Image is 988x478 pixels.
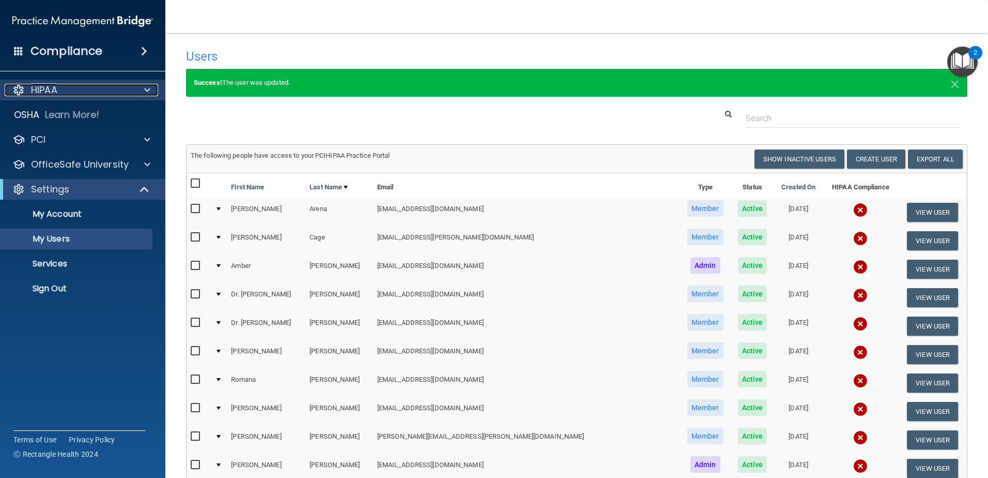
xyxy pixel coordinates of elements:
img: cross.ca9f0e7f.svg [853,203,868,217]
img: cross.ca9f0e7f.svg [853,459,868,473]
span: Active [738,371,767,387]
a: Created On [781,181,815,193]
a: First Name [231,181,264,193]
button: View User [907,345,958,364]
td: [PERSON_NAME] [227,426,305,454]
h4: Compliance [30,44,102,58]
td: [PERSON_NAME] [305,283,373,312]
a: Last Name [310,181,348,193]
img: cross.ca9f0e7f.svg [853,374,868,388]
a: Export All [908,150,963,169]
span: Member [687,342,723,359]
span: Active [738,257,767,274]
button: View User [907,374,958,393]
button: View User [907,459,958,478]
td: [EMAIL_ADDRESS][DOMAIN_NAME] [373,198,680,227]
td: [PERSON_NAME] [305,312,373,340]
button: Close [950,77,960,89]
td: [DATE] [774,369,823,397]
span: Member [687,371,723,387]
td: [PERSON_NAME] [227,397,305,426]
button: View User [907,288,958,307]
td: [EMAIL_ADDRESS][DOMAIN_NAME] [373,369,680,397]
td: [EMAIL_ADDRESS][DOMAIN_NAME] [373,283,680,312]
th: Type [680,173,731,198]
th: HIPAA Compliance [823,173,898,198]
td: Cage [305,227,373,255]
td: Arena [305,198,373,227]
span: Active [738,399,767,416]
span: Active [738,314,767,331]
img: cross.ca9f0e7f.svg [853,402,868,416]
span: Admin [690,456,720,473]
span: Member [687,286,723,302]
th: Status [731,173,774,198]
a: Privacy Policy [69,435,115,445]
td: Dr. [PERSON_NAME] [227,312,305,340]
strong: Success! [194,79,222,86]
span: Active [738,456,767,473]
button: View User [907,317,958,336]
p: My Account [7,209,148,219]
td: [DATE] [774,283,823,312]
td: [DATE] [774,397,823,426]
td: [PERSON_NAME] [227,198,305,227]
td: [DATE] [774,255,823,283]
p: Settings [31,183,69,196]
img: cross.ca9f0e7f.svg [853,288,868,303]
td: [DATE] [774,426,823,454]
td: [EMAIL_ADDRESS][DOMAIN_NAME] [373,312,680,340]
span: Member [687,428,723,444]
button: Show Inactive Users [754,150,844,169]
input: Search [746,109,960,128]
button: View User [907,231,958,250]
td: [PERSON_NAME] [305,397,373,426]
span: Member [687,399,723,416]
td: [PERSON_NAME][EMAIL_ADDRESS][PERSON_NAME][DOMAIN_NAME] [373,426,680,454]
h4: Users [186,50,636,63]
span: Admin [690,257,720,274]
td: [DATE] [774,340,823,369]
iframe: Drift Widget Chat Controller [809,405,976,446]
button: View User [907,203,958,222]
img: cross.ca9f0e7f.svg [853,231,868,246]
span: The following people have access to your PCIHIPAA Practice Portal [191,152,390,159]
img: cross.ca9f0e7f.svg [853,345,868,360]
span: × [950,72,960,93]
p: PCI [31,133,45,146]
span: Ⓒ Rectangle Health 2024 [13,449,98,459]
td: Dr. [PERSON_NAME] [227,283,305,312]
span: Active [738,286,767,302]
td: [DATE] [774,198,823,227]
td: [PERSON_NAME] [305,369,373,397]
td: [EMAIL_ADDRESS][DOMAIN_NAME] [373,340,680,369]
td: [PERSON_NAME] [305,426,373,454]
span: Active [738,428,767,444]
td: [EMAIL_ADDRESS][DOMAIN_NAME] [373,255,680,283]
img: cross.ca9f0e7f.svg [853,260,868,274]
div: The user was updated. [186,69,967,97]
p: OfficeSafe University [31,158,129,171]
img: cross.ca9f0e7f.svg [853,317,868,331]
td: [PERSON_NAME] [305,340,373,369]
th: Email [373,173,680,198]
span: Member [687,200,723,217]
td: [DATE] [774,227,823,255]
td: [PERSON_NAME] [305,255,373,283]
span: Active [738,342,767,359]
p: Services [7,259,148,269]
td: [PERSON_NAME] [227,227,305,255]
td: [PERSON_NAME] [227,340,305,369]
td: Romana [227,369,305,397]
button: Open Resource Center, 2 new notifications [947,47,978,77]
a: Settings [12,183,150,196]
td: [EMAIL_ADDRESS][PERSON_NAME][DOMAIN_NAME] [373,227,680,255]
p: HIPAA [31,84,57,96]
a: HIPAA [12,84,150,96]
div: 2 [974,53,977,66]
span: Active [738,200,767,217]
span: Member [687,314,723,331]
p: My Users [7,234,148,244]
button: View User [907,260,958,279]
p: Sign Out [7,283,148,294]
